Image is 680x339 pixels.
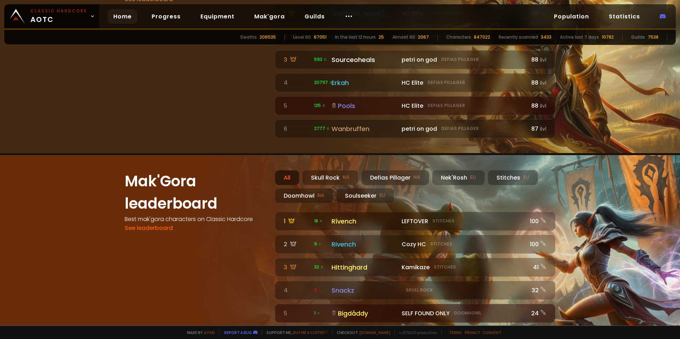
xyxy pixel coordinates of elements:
[331,124,397,134] div: Wanbruffen
[275,258,555,277] a: 3 32 HittinghardKamikazeStitches41
[528,217,546,226] div: 100
[183,330,215,335] span: Made by
[314,34,327,40] div: 67051
[432,170,485,185] div: Nek'Rosh
[284,286,310,295] div: 4
[432,218,454,224] small: Stitches
[402,217,524,226] div: LEFTOVER
[379,34,384,40] div: 25
[240,34,257,40] div: Deaths
[284,217,310,226] div: 1
[342,174,350,181] small: NA
[284,55,310,64] div: 3
[125,215,266,224] h4: Best mak'gora characters on Classic Hardcore
[299,9,330,24] a: Guilds
[284,240,310,249] div: 2
[260,34,276,40] div: 206535
[402,55,524,64] div: petri on god
[430,241,452,247] small: Stitches
[446,34,471,40] div: Characters
[648,34,658,40] div: 7538
[528,124,546,133] div: 87
[441,125,479,132] small: Defias Pillager
[602,34,614,40] div: 10782
[125,224,173,232] a: See leaderboard
[331,309,397,318] div: Bigdåddy
[284,78,310,87] div: 4
[275,235,555,254] a: 2 9RivenchCozy HCStitches100
[30,8,87,25] span: AOTC
[275,50,555,69] a: 3 593 Sourceoheals petri on godDefias Pillager88ilvl
[331,78,397,87] div: Erkah
[204,330,215,335] a: a fan
[406,287,433,293] small: Skull Rock
[314,264,324,270] span: 32
[499,34,538,40] div: Recently scanned
[413,174,420,181] small: NA
[314,218,323,224] span: 18
[548,9,595,24] a: Population
[125,170,266,215] h1: Mak'Gora leaderboard
[631,34,645,40] div: Guilds
[483,330,501,335] a: Consent
[528,55,546,64] div: 88
[249,9,290,24] a: Mak'gora
[30,8,87,14] small: Classic Hardcore
[275,119,555,138] a: 6 2777 Wanbruffen petri on godDefias Pillager87ilvl
[331,262,397,272] div: Hittinghard
[528,240,546,249] div: 100
[523,174,529,181] small: EU
[275,212,555,231] a: 1 18 RîvenchLEFTOVERStitches100
[331,286,397,295] div: Snackz
[395,330,437,335] span: v. d752d5 - production
[331,216,397,226] div: Rîvench
[332,330,390,335] span: Checkout
[449,330,462,335] a: Terms
[314,102,326,109] span: 125
[528,101,546,110] div: 88
[293,34,311,40] div: Level 60
[336,188,394,203] div: Soulseeker
[427,79,465,86] small: Defias Pillager
[224,330,252,335] a: Report a bug
[474,34,490,40] div: 847022
[293,330,328,335] a: Buy me a coffee
[441,56,479,63] small: Defias Pillager
[195,9,240,24] a: Equipment
[540,80,546,86] small: ilvl
[335,34,376,40] div: In the last 12 hours
[379,192,385,199] small: EU
[4,4,99,28] a: Classic HardcoreAOTC
[427,102,465,109] small: Defias Pillager
[402,78,524,87] div: HC Elite
[359,330,390,335] a: [DOMAIN_NAME]
[275,304,555,323] a: 5 1BigdåddySELF FOUND ONLYDoomhowl24
[361,170,429,185] div: Defias Pillager
[284,263,310,272] div: 3
[402,124,524,133] div: petri on god
[108,9,137,24] a: Home
[331,101,397,111] div: Pools
[284,101,310,110] div: 5
[488,170,538,185] div: Stitches
[146,9,186,24] a: Progress
[465,330,480,335] a: Privacy
[540,103,546,109] small: ilvl
[314,125,330,132] span: 2777
[331,55,397,64] div: Sourceoheals
[284,124,310,133] div: 6
[418,34,429,40] div: 2067
[528,286,546,295] div: 32
[528,78,546,87] div: 88
[402,101,524,110] div: HC Elite
[454,310,481,316] small: Doomhowl
[284,309,310,318] div: 5
[314,241,322,247] span: 9
[314,79,333,86] span: 207117
[275,188,333,203] div: Doomhowl
[314,310,321,316] span: 1
[540,126,546,132] small: ilvl
[541,34,551,40] div: 3433
[275,170,299,185] div: All
[603,9,646,24] a: Statistics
